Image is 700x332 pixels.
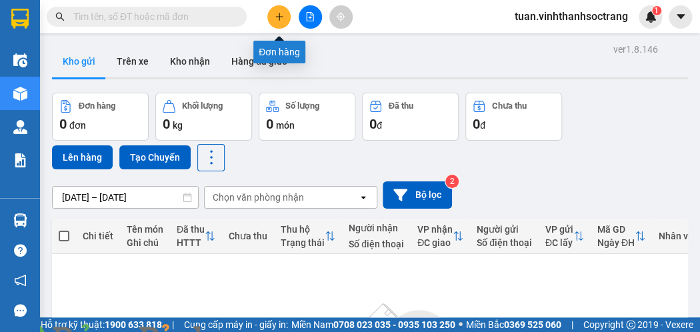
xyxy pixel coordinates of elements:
[417,237,453,248] div: ĐC giao
[383,181,452,209] button: Bộ lọc
[163,116,170,132] span: 0
[285,101,319,111] div: Số lượng
[299,5,322,29] button: file-add
[127,224,163,235] div: Tên món
[14,304,27,317] span: message
[281,237,325,248] div: Trạng thái
[417,224,453,235] div: VP nhận
[477,237,532,248] div: Số điện thoại
[349,223,404,233] div: Người nhận
[55,12,65,21] span: search
[14,274,27,287] span: notification
[13,120,27,134] img: warehouse-icon
[53,187,198,208] input: Select a date range.
[11,9,29,29] img: logo-vxr
[13,87,27,101] img: warehouse-icon
[182,101,223,111] div: Khối lượng
[13,153,27,167] img: solution-icon
[177,237,205,248] div: HTTT
[591,219,652,254] th: Toggle SortBy
[539,219,591,254] th: Toggle SortBy
[253,41,305,63] div: Đơn hàng
[411,219,470,254] th: Toggle SortBy
[358,192,369,203] svg: open
[69,120,86,131] span: đơn
[170,219,222,254] th: Toggle SortBy
[52,45,106,77] button: Kho gửi
[275,12,284,21] span: plus
[445,175,459,188] sup: 2
[571,317,573,332] span: |
[52,93,149,141] button: Đơn hàng0đơn
[377,120,382,131] span: đ
[477,224,532,235] div: Người gửi
[480,120,485,131] span: đ
[119,145,191,169] button: Tạo Chuyến
[13,53,27,67] img: warehouse-icon
[333,319,455,330] strong: 0708 023 035 - 0935 103 250
[59,116,67,132] span: 0
[336,12,345,21] span: aim
[229,231,267,241] div: Chưa thu
[652,6,661,15] sup: 1
[545,237,573,248] div: ĐC lấy
[675,11,687,23] span: caret-down
[221,45,298,77] button: Hàng đã giao
[155,93,252,141] button: Khối lượng0kg
[613,42,658,57] div: ver 1.8.146
[597,237,635,248] div: Ngày ĐH
[159,45,221,77] button: Kho nhận
[504,319,561,330] strong: 0369 525 060
[626,320,635,329] span: copyright
[184,317,288,332] span: Cung cấp máy in - giấy in:
[654,6,659,15] span: 1
[213,191,304,204] div: Chọn văn phòng nhận
[669,5,692,29] button: caret-down
[177,224,205,235] div: Đã thu
[597,224,635,235] div: Mã GD
[281,224,325,235] div: Thu hộ
[83,231,113,241] div: Chi tiết
[13,213,27,227] img: warehouse-icon
[106,45,159,77] button: Trên xe
[291,317,455,332] span: Miền Nam
[267,5,291,29] button: plus
[329,5,353,29] button: aim
[504,8,639,25] span: tuan.vinhthanhsoctrang
[466,317,561,332] span: Miền Bắc
[127,237,163,248] div: Ghi chú
[492,101,527,111] div: Chưa thu
[79,101,115,111] div: Đơn hàng
[389,101,413,111] div: Đã thu
[259,93,355,141] button: Số lượng0món
[473,116,480,132] span: 0
[276,120,295,131] span: món
[362,93,459,141] button: Đã thu0đ
[14,244,27,257] span: question-circle
[52,145,113,169] button: Lên hàng
[173,120,183,131] span: kg
[465,93,562,141] button: Chưa thu0đ
[645,11,657,23] img: icon-new-feature
[274,219,342,254] th: Toggle SortBy
[305,12,315,21] span: file-add
[545,224,573,235] div: VP gửi
[73,9,231,24] input: Tìm tên, số ĐT hoặc mã đơn
[369,116,377,132] span: 0
[266,116,273,132] span: 0
[349,239,404,249] div: Số điện thoại
[459,322,463,327] span: ⚪️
